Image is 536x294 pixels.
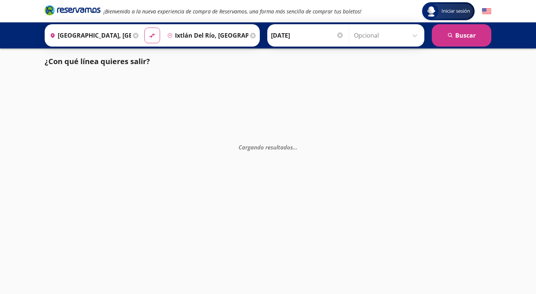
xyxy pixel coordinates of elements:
span: Iniciar sesión [438,7,473,15]
span: . [294,143,296,151]
span: . [296,143,297,151]
button: English [482,7,491,16]
button: Buscar [432,24,491,47]
em: ¡Bienvenido a la nueva experiencia de compra de Reservamos, una forma más sencilla de comprar tus... [103,8,361,15]
input: Elegir Fecha [271,26,344,45]
em: Cargando resultados [239,143,297,151]
a: Brand Logo [45,4,100,18]
input: Opcional [354,26,421,45]
span: . [293,143,294,151]
input: Buscar Origen [47,26,131,45]
i: Brand Logo [45,4,100,16]
p: ¿Con qué línea quieres salir? [45,56,150,67]
input: Buscar Destino [164,26,248,45]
